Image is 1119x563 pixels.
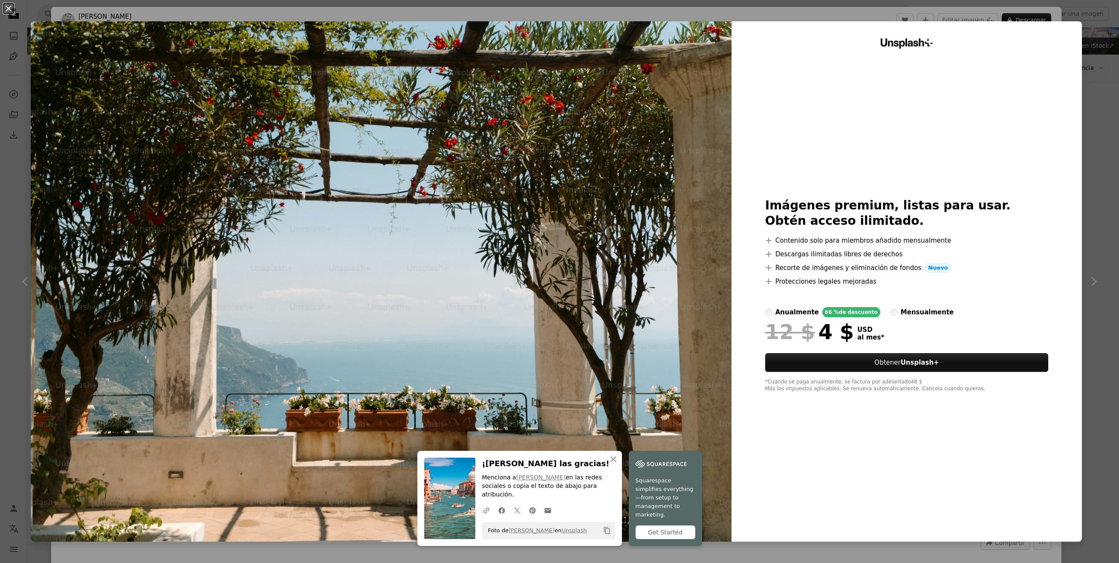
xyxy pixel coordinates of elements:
a: Unsplash [561,527,587,534]
h2: Imágenes premium, listas para usar. Obtén acceso ilimitado. [765,198,1049,229]
a: Comparte en Twitter [509,502,525,519]
span: Squarespace simplifies everything—from setup to management to marketing. [636,476,695,519]
button: ObtenerUnsplash+ [765,353,1049,372]
div: 66 % de descuento [822,307,880,317]
div: 4 $ [765,321,854,343]
p: Menciona a en las redes sociales o copia el texto de abajo para atribución. [482,473,615,499]
span: USD [857,326,884,334]
div: anualmente [775,307,819,317]
li: Recorte de imágenes y eliminación de fondos [765,263,1049,273]
a: [PERSON_NAME] [509,527,555,534]
li: Descargas ilimitadas libres de derechos [765,249,1049,259]
span: Foto de en [484,524,587,537]
div: *Cuando se paga anualmente, se factura por adelantado 48 $ Más los impuestos aplicables. Se renue... [765,379,1049,392]
span: 12 $ [765,321,815,343]
span: al mes * [857,334,884,341]
li: Protecciones legales mejoradas [765,276,1049,287]
input: anualmente66 %de descuento [765,309,772,316]
div: mensualmente [901,307,954,317]
strong: Unsplash+ [901,359,939,366]
input: mensualmente [891,309,897,316]
span: Nuevo [925,263,951,273]
div: Get Started [636,525,695,539]
a: Comparte en Facebook [494,502,509,519]
a: Squarespace simplifies everything—from setup to management to marketing.Get Started [629,451,702,546]
a: [PERSON_NAME] [516,474,566,481]
h3: ¡[PERSON_NAME] las gracias! [482,458,615,470]
a: Comparte en Pinterest [525,502,540,519]
li: Contenido solo para miembros añadido mensualmente [765,235,1049,246]
a: Comparte por correo electrónico [540,502,555,519]
img: file-1747939142011-51e5cc87e3c9 [636,458,687,470]
button: Copiar al portapapeles [600,523,614,538]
